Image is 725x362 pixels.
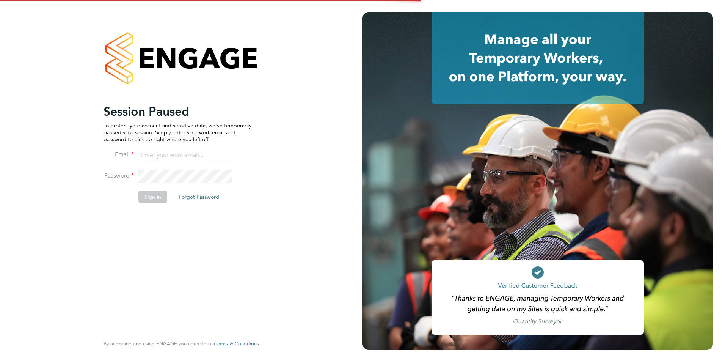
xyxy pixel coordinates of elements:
button: Sign In [138,191,167,203]
label: Password [104,172,134,180]
a: Terms & Conditions [215,341,259,347]
h2: Session Paused [104,104,251,119]
input: Enter your work email... [138,149,232,162]
button: Forgot Password [173,191,225,203]
label: Email [104,151,134,159]
p: To protect your account and sensitive data, we've temporarily paused your session. Simply enter y... [104,122,251,143]
span: By accessing and using ENGAGE you agree to our [104,340,259,347]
